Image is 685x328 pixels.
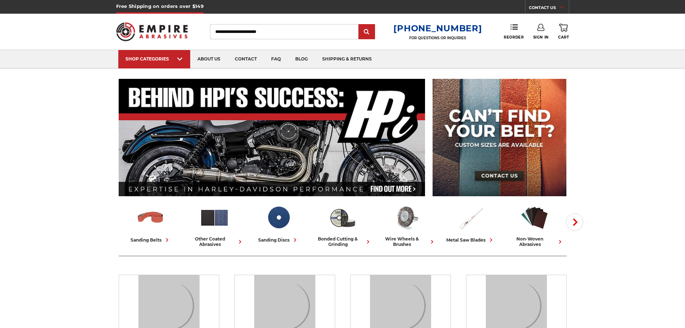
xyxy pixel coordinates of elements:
[504,24,524,39] a: Reorder
[520,203,549,233] img: Non-woven Abrasives
[264,203,293,233] img: Sanding Discs
[186,203,244,247] a: other coated abrasives
[200,203,229,233] img: Other Coated Abrasives
[442,203,500,244] a: metal saw blades
[392,203,421,233] img: Wire Wheels & Brushes
[446,236,495,244] div: metal saw blades
[456,203,485,233] img: Metal Saw Blades
[116,18,188,46] img: Empire Abrasives
[186,236,244,247] div: other coated abrasives
[119,79,425,196] img: Banner for an interview featuring Horsepower Inc who makes Harley performance upgrades featured o...
[558,24,569,40] a: Cart
[136,203,165,233] img: Sanding Belts
[506,236,564,247] div: non-woven abrasives
[433,79,566,196] img: promo banner for custom belts.
[314,236,372,247] div: bonded cutting & grinding
[328,203,357,233] img: Bonded Cutting & Grinding
[506,203,564,247] a: non-woven abrasives
[393,23,482,33] a: [PHONE_NUMBER]
[378,236,436,247] div: wire wheels & brushes
[250,203,308,244] a: sanding discs
[131,236,171,244] div: sanding belts
[258,236,299,244] div: sanding discs
[529,4,569,14] a: CONTACT US
[393,36,482,40] p: FOR QUESTIONS OR INQUIRIES
[566,214,583,231] button: Next
[360,25,374,39] input: Submit
[228,50,264,68] a: contact
[378,203,436,247] a: wire wheels & brushes
[558,35,569,40] span: Cart
[504,35,524,40] span: Reorder
[125,56,183,62] div: SHOP CATEGORIES
[315,50,379,68] a: shipping & returns
[264,50,288,68] a: faq
[122,203,180,244] a: sanding belts
[314,203,372,247] a: bonded cutting & grinding
[190,50,228,68] a: about us
[288,50,315,68] a: blog
[533,35,549,40] span: Sign In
